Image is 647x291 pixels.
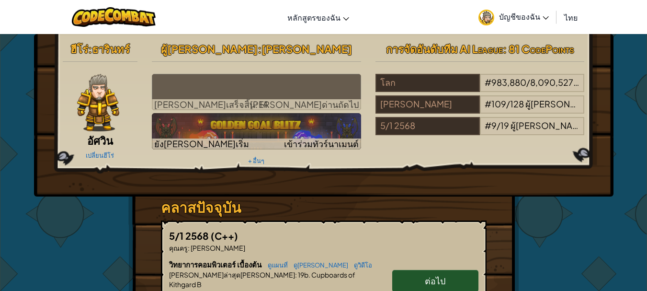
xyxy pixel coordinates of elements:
[506,98,510,109] span: /
[92,42,130,56] span: ธารินทร์
[500,120,509,131] span: 19
[77,74,119,131] img: knight-pose.png
[526,77,530,88] span: /
[190,244,245,252] span: [PERSON_NAME]
[297,270,310,279] span: 19b.
[72,7,156,27] img: CodeCombat logo
[349,261,372,269] a: ดูวิดีโอ
[491,98,506,109] span: 109
[375,126,585,137] a: 5/1 2568#9/19ผู้[PERSON_NAME]
[88,42,92,56] span: :
[497,120,500,131] span: /
[499,12,549,22] span: บัญชีของฉัน
[491,77,526,88] span: 983,880
[283,4,354,30] a: หลักสูตรของฉัน
[511,120,588,131] span: ผู้[PERSON_NAME]
[154,138,249,149] span: ยัง[PERSON_NAME]เริ่ม
[161,42,258,56] span: ผู้[PERSON_NAME]
[503,42,574,56] span: : 81 CodePoints
[478,10,494,25] img: avatar
[530,77,579,88] span: 8,090,527
[510,98,524,109] span: 128
[425,275,445,286] span: ต่อไป
[152,113,361,150] a: ยัง[PERSON_NAME]เริ่มเข้าร่วมทัวร์นาเมนต์
[248,157,264,164] a: + อื่นๆ
[169,270,295,279] span: [PERSON_NAME]ล่าสุด[PERSON_NAME]
[169,260,263,269] span: วิทยาการคอมพิวเตอร์ เบื้องต้น
[375,74,480,92] div: โลก
[154,99,268,110] span: [PERSON_NAME]เสร็จสิ้น: 14
[261,42,352,56] span: [PERSON_NAME]
[485,98,491,109] span: #
[287,12,341,23] span: หลักสูตรของฉัน
[485,120,491,131] span: #
[289,261,348,269] a: ดู[PERSON_NAME]
[386,42,503,56] span: การจัดอันดับทีม AI League
[263,261,288,269] a: ดูแผนที่
[474,2,554,32] a: บัญชีของฉัน
[152,74,361,110] a: เล่นด่านถัดไป
[564,12,578,23] span: ไทย
[250,99,359,110] span: [PERSON_NAME]ด่านถัดไป
[485,77,491,88] span: #
[169,244,188,252] span: คุณครู
[375,117,480,135] div: 5/1 2568
[152,113,361,150] img: Golden Goal
[86,151,114,159] a: เปลี่ยนฮีโร่
[188,244,190,252] span: :
[70,42,88,56] span: ฮีโร่
[169,230,211,242] span: 5/1 2568
[161,197,487,218] h3: คลาสปัจจุบัน
[375,105,585,116] a: [PERSON_NAME]#109/128ผู้[PERSON_NAME]
[375,95,480,114] div: [PERSON_NAME]
[258,42,261,56] span: :
[295,270,297,279] span: :
[87,134,113,147] span: อัศวิน
[525,98,602,109] span: ผู้[PERSON_NAME]
[211,230,238,242] span: (C++)
[375,83,585,94] a: โลก#983,880/8,090,527ผู้[PERSON_NAME]
[491,120,497,131] span: 9
[284,138,359,149] span: เข้าร่วมทัวร์นาเมนต์
[559,4,582,30] a: ไทย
